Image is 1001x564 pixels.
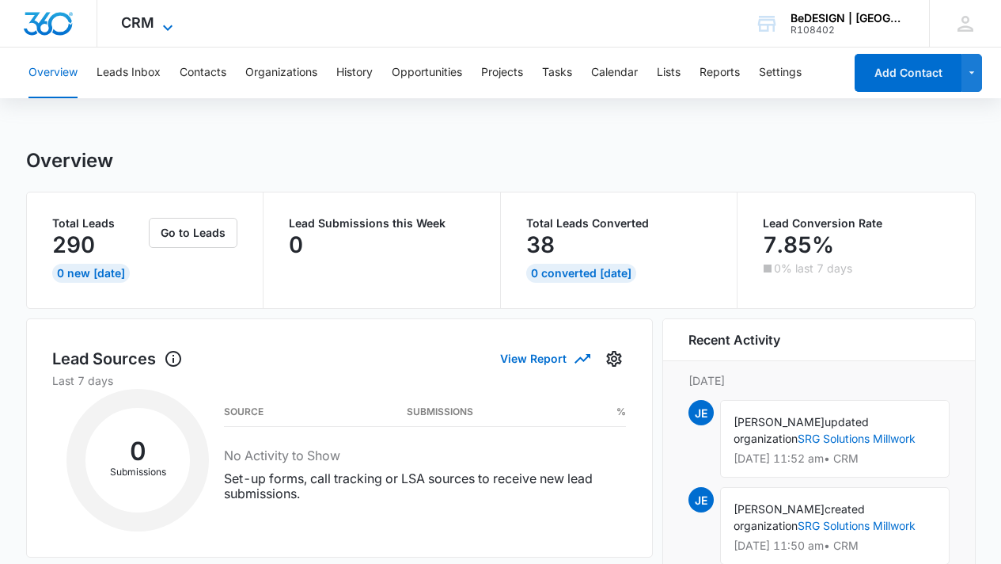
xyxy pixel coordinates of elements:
[481,48,523,98] button: Projects
[688,400,714,425] span: JE
[526,264,636,283] div: 0 Converted [DATE]
[500,345,589,372] button: View Report
[52,218,146,229] p: Total Leads
[700,48,740,98] button: Reports
[526,232,555,257] p: 38
[688,487,714,513] span: JE
[734,453,936,464] p: [DATE] 11:52 am • CRM
[734,415,825,429] span: [PERSON_NAME]
[734,540,936,551] p: [DATE] 11:50 am • CRM
[763,232,834,257] p: 7.85%
[121,14,154,31] span: CRM
[791,25,906,36] div: account id
[734,502,825,516] span: [PERSON_NAME]
[245,48,317,98] button: Organizations
[336,48,373,98] button: History
[224,446,626,465] h3: No Activity to Show
[657,48,681,98] button: Lists
[224,408,264,416] h3: Source
[526,218,712,229] p: Total Leads Converted
[180,48,226,98] button: Contacts
[763,218,950,229] p: Lead Conversion Rate
[149,218,237,248] button: Go to Leads
[392,48,462,98] button: Opportunities
[601,346,627,372] button: Settings
[289,218,475,229] p: Lead Submissions this Week
[26,149,113,173] h1: Overview
[85,465,190,479] p: Submissions
[542,48,572,98] button: Tasks
[28,48,78,98] button: Overview
[289,232,303,257] p: 0
[688,330,780,349] h6: Recent Activity
[224,471,626,501] p: Set-up forms, call tracking or LSA sources to receive new lead submissions.
[759,48,802,98] button: Settings
[97,48,161,98] button: Leads Inbox
[791,12,906,25] div: account name
[688,372,950,389] p: [DATE]
[52,372,627,389] p: Last 7 days
[85,441,190,462] h2: 0
[798,519,916,532] a: SRG Solutions Millwork
[52,264,130,283] div: 0 New [DATE]
[616,408,626,416] h3: %
[407,408,473,416] h3: Submissions
[774,263,852,274] p: 0% last 7 days
[52,232,95,257] p: 290
[855,54,961,92] button: Add Contact
[591,48,638,98] button: Calendar
[52,347,183,371] h1: Lead Sources
[149,226,237,239] a: Go to Leads
[798,432,916,445] a: SRG Solutions Millwork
